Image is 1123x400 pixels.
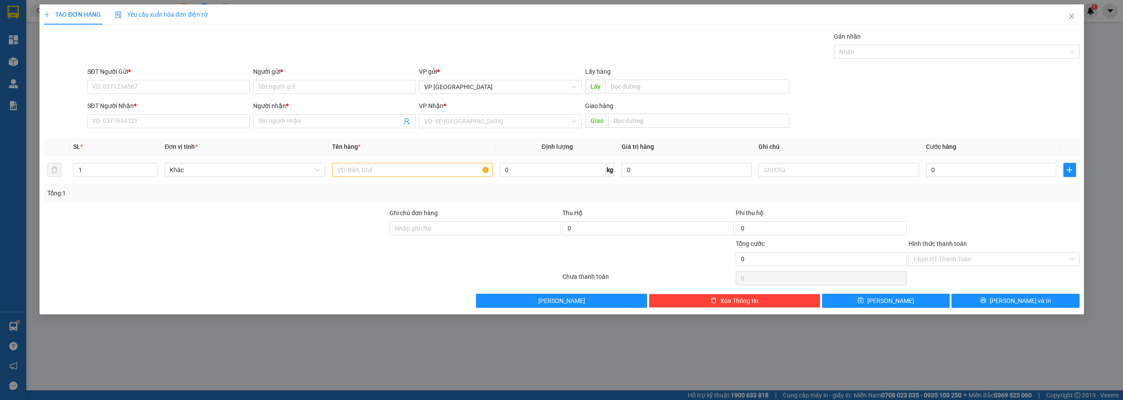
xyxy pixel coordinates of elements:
[115,11,207,18] span: Yêu cầu xuất hóa đơn điện tử
[621,163,751,177] input: 0
[735,240,764,247] span: Tổng cước
[990,296,1051,306] span: [PERSON_NAME] và In
[562,209,583,216] span: Thu Hộ
[1063,166,1075,173] span: plus
[926,143,956,150] span: Cước hàng
[253,101,415,111] div: Người nhận
[605,79,789,94] input: Dọc đường
[621,143,654,150] span: Giá trị hàng
[332,143,361,150] span: Tên hàng
[1068,13,1075,20] span: close
[1059,4,1084,29] button: Close
[585,114,608,128] span: Giao
[649,294,820,308] button: deleteXóa Thông tin
[332,163,493,177] input: VD: Bàn, Ghế
[170,163,320,177] span: Khác
[605,163,614,177] span: kg
[47,163,61,177] button: delete
[720,296,758,306] span: Xóa Thông tin
[585,68,610,75] span: Lấy hàng
[908,240,966,247] label: Hình thức thanh toán
[253,67,415,76] div: Người gửi
[755,138,923,155] th: Ghi chú
[390,209,438,216] label: Ghi chú đơn hàng
[834,33,861,40] label: Gán nhãn
[165,143,197,150] span: Đơn vị tính
[951,294,1080,308] button: printer[PERSON_NAME] và In
[424,80,576,94] span: VP Sài Gòn
[1063,163,1076,177] button: plus
[735,208,906,221] div: Phí thu hộ
[390,221,561,235] input: Ghi chú đơn hàng
[711,297,717,304] span: delete
[115,11,122,18] img: icon
[87,101,249,111] div: SĐT Người Nhận
[476,294,647,308] button: [PERSON_NAME]
[980,297,986,304] span: printer
[419,102,443,109] span: VP Nhận
[608,114,789,128] input: Dọc đường
[538,296,585,306] span: [PERSON_NAME]
[541,143,572,150] span: Định lượng
[87,67,249,76] div: SĐT Người Gửi
[44,11,50,18] span: plus
[867,296,914,306] span: [PERSON_NAME]
[585,102,613,109] span: Giao hàng
[419,67,581,76] div: VP gửi
[47,188,433,198] div: Tổng: 1
[44,11,101,18] span: TẠO ĐƠN HÀNG
[758,163,919,177] input: Ghi Chú
[73,143,80,150] span: SL
[858,297,864,304] span: save
[585,79,605,94] span: Lấy
[403,118,410,125] span: user-add
[822,294,950,308] button: save[PERSON_NAME]
[561,272,734,287] div: Chưa thanh toán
